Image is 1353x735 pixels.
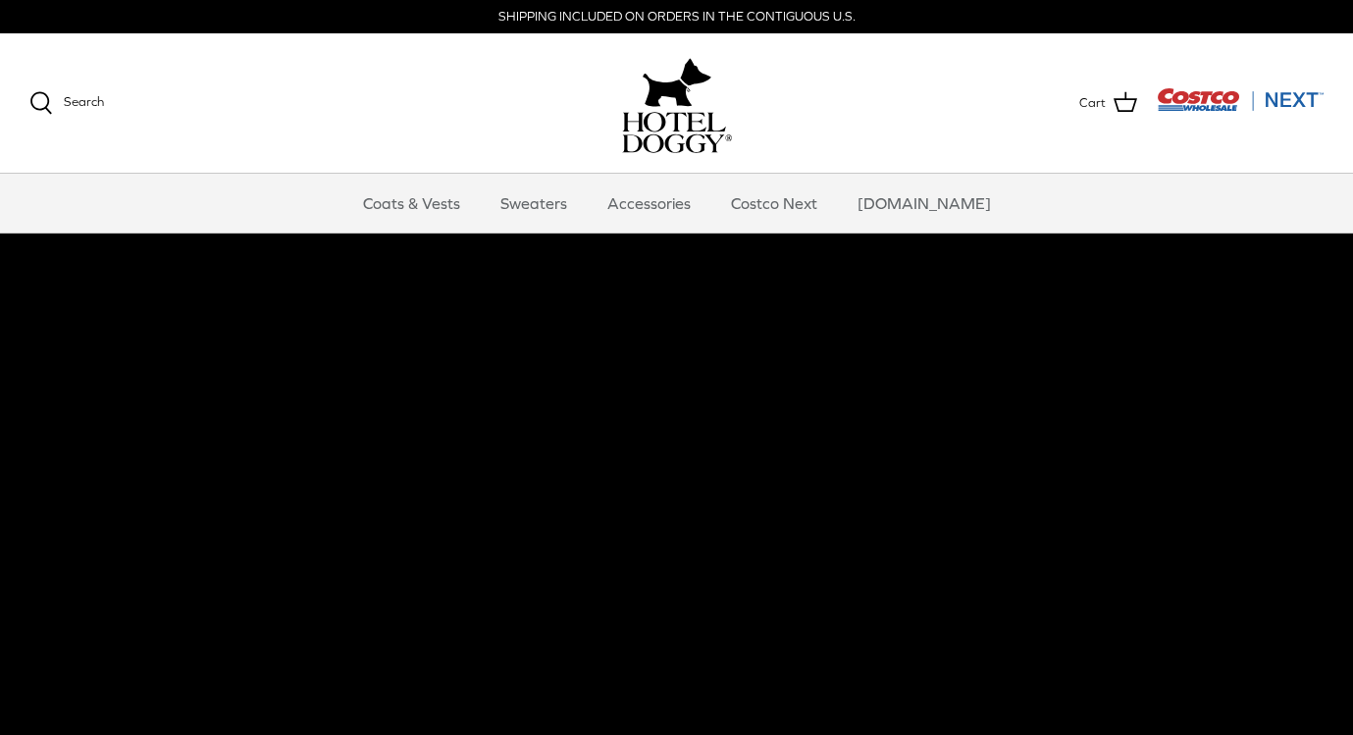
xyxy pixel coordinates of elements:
[643,53,711,112] img: hoteldoggy.com
[713,174,835,233] a: Costco Next
[64,94,104,109] span: Search
[1157,100,1324,115] a: Visit Costco Next
[622,53,732,153] a: hoteldoggy.com hoteldoggycom
[483,174,585,233] a: Sweaters
[1079,90,1137,116] a: Cart
[1157,87,1324,112] img: Costco Next
[840,174,1009,233] a: [DOMAIN_NAME]
[29,91,104,115] a: Search
[345,174,478,233] a: Coats & Vests
[622,112,732,153] img: hoteldoggycom
[590,174,708,233] a: Accessories
[1079,93,1106,114] span: Cart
